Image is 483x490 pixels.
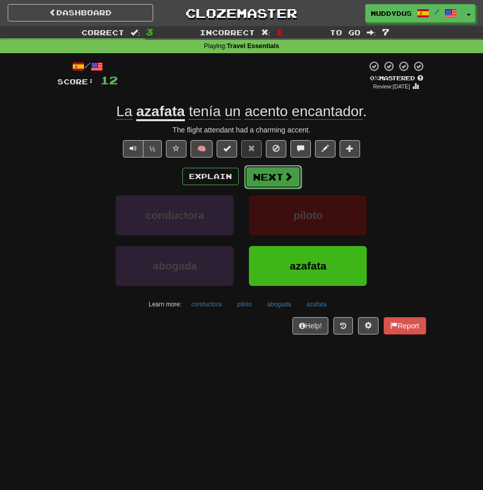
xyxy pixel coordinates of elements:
[227,42,279,50] strong: Travel Essentials
[434,8,439,15] span: /
[249,246,367,286] button: azafata
[136,103,185,121] u: azafata
[365,4,463,23] a: MuddyDust9784 /
[249,195,367,235] button: piloto
[116,246,234,286] button: abogada
[169,4,314,22] a: Clozemaster
[384,317,426,335] button: Report
[149,301,181,308] small: Learn more:
[217,140,237,158] button: Set this sentence to 100% Mastered (alt+m)
[116,195,234,235] button: conductora
[200,28,255,37] span: Incorrect
[8,4,153,21] a: Dashboard
[367,74,426,82] div: Mastered
[123,140,143,158] button: Play sentence audio (ctl+space)
[121,140,162,158] div: Text-to-speech controls
[116,103,132,120] span: La
[290,260,326,272] span: azafata
[367,29,376,36] span: :
[244,165,302,189] button: Next
[266,140,286,158] button: Ignore sentence (alt+i)
[333,317,353,335] button: Round history (alt+y)
[145,209,204,221] span: conductora
[276,27,283,37] span: 1
[315,140,335,158] button: Edit sentence (alt+d)
[301,297,332,312] button: azafata
[370,75,379,81] span: 0 %
[57,125,426,135] div: The flight attendant had a charming accent.
[166,140,186,158] button: Favorite sentence (alt+f)
[191,140,213,158] button: 🧠
[232,297,258,312] button: piloto
[146,27,153,37] span: 3
[225,103,241,120] span: un
[81,28,124,37] span: Correct
[185,103,367,120] span: .
[330,28,361,37] span: To go
[292,103,363,120] span: encantador
[371,9,412,18] span: MuddyDust9784
[57,60,118,73] div: /
[153,260,197,272] span: abogada
[262,297,297,312] button: abogada
[245,103,288,120] span: acento
[292,317,329,335] button: Help!
[185,297,227,312] button: conductora
[373,83,410,90] small: Review: [DATE]
[241,140,262,158] button: Reset to 0% Mastered (alt+r)
[382,27,389,37] span: 7
[143,140,162,158] button: ½
[182,168,239,185] button: Explain
[189,103,221,120] span: tenía
[100,74,118,86] span: 12
[290,140,311,158] button: Discuss sentence (alt+u)
[293,209,323,221] span: piloto
[261,29,270,36] span: :
[57,77,94,86] span: Score:
[340,140,360,158] button: Add to collection (alt+a)
[131,29,140,36] span: :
